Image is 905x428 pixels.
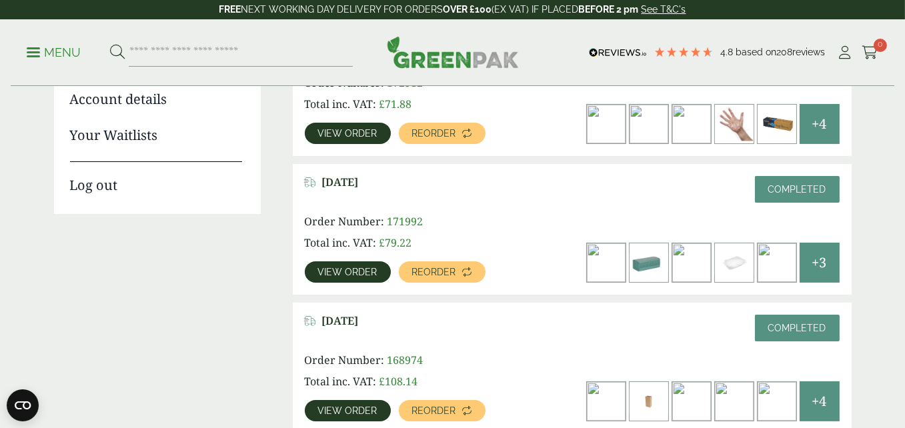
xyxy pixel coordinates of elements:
[874,39,887,52] span: 0
[715,105,754,143] img: 4130016A-Large-Clear-Polythene-Glove-1-300x265.jpg
[736,47,776,57] span: Based on
[672,105,711,143] img: 2320027-Bagasse-Lunch-Box-9x622-open-with-food-300x200.jpg
[579,4,639,15] strong: BEFORE 2 pm
[812,253,827,273] span: +3
[587,382,626,421] img: 16oz-PET-Smoothie-Cup-with-Strawberry-Milkshake-and-cream-300x200.jpg
[768,323,826,333] span: Completed
[399,400,486,421] a: Reorder
[321,176,358,189] span: [DATE]
[812,114,827,134] span: +4
[379,374,418,389] bdi: 108.14
[387,214,423,229] span: 171992
[715,382,754,421] img: 2420009-Bagasse-Burger-Box-open-with-food-300x200.jpg
[387,353,423,367] span: 168974
[768,184,826,195] span: Completed
[399,261,486,283] a: Reorder
[305,123,391,144] a: View order
[318,267,377,277] span: View order
[7,389,39,421] button: Open CMP widget
[379,374,385,389] span: £
[412,406,456,415] span: Reorder
[654,46,714,58] div: 4.79 Stars
[219,4,241,15] strong: FREE
[630,243,668,282] img: 3630015B-1-Ply-V-Fold-Hand-Towel-Green-1-300x151.jpg
[318,406,377,415] span: View order
[379,235,385,250] span: £
[70,161,242,195] a: Log out
[379,97,412,111] bdi: 71.88
[715,243,754,282] img: GP3330019D-Foil-Sheet-Sulphate-Lined-bare-300x200.jpg
[379,235,412,250] bdi: 79.22
[305,214,385,229] span: Order Number:
[27,45,81,58] a: Menu
[862,46,878,59] i: Cart
[70,89,242,109] a: Account details
[27,45,81,61] p: Menu
[305,97,377,111] span: Total inc. VAT:
[412,129,456,138] span: Reorder
[758,243,796,282] img: dsc3346b_1-300x202.jpg
[776,47,792,57] span: 208
[305,261,391,283] a: View order
[305,235,377,250] span: Total inc. VAT:
[672,382,711,421] img: IMG_5644-300x200.jpg
[837,46,854,59] i: My Account
[758,382,796,421] img: dsc_6867a_1-300x200.jpg
[443,4,492,15] strong: OVER £100
[758,105,796,143] img: 3830004-Prowrap-Cling-Film-Cutterbox-300mm-x-300m-300x206.png
[587,243,626,282] img: 2320027-Bagasse-Lunch-Box-9x622-open-with-food-300x200.jpg
[642,4,686,15] a: See T&C's
[672,243,711,282] img: dsc4788a-300x200.jpg
[720,47,736,57] span: 4.8
[399,123,486,144] a: Reorder
[305,353,385,367] span: Order Number:
[318,129,377,138] span: View order
[387,36,519,68] img: GreenPak Supplies
[587,105,626,143] img: dsc_6867a_1-300x200.jpg
[812,391,827,411] span: +4
[305,374,377,389] span: Total inc. VAT:
[305,400,391,421] a: View order
[862,43,878,63] a: 0
[630,105,668,143] img: dsc_6877a_1-300x200.jpg
[630,382,668,421] img: 3330040-Small-Kraft-Grab-Bag-V1-300x200.jpg
[589,48,647,57] img: REVIEWS.io
[379,97,385,111] span: £
[792,47,825,57] span: reviews
[412,267,456,277] span: Reorder
[70,125,242,145] a: Your Waitlists
[321,315,358,327] span: [DATE]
